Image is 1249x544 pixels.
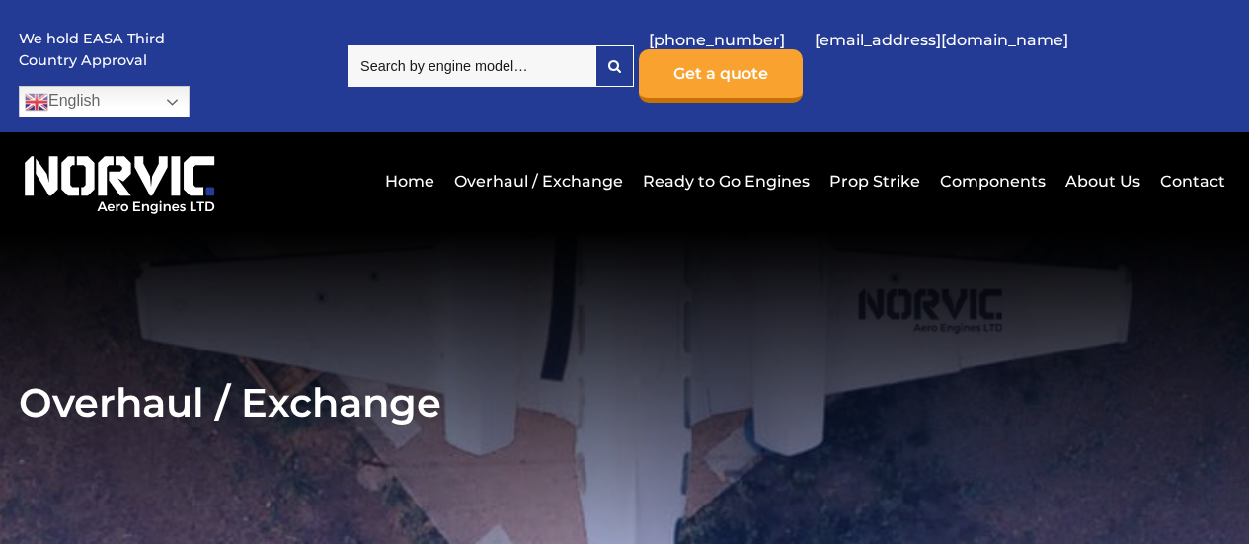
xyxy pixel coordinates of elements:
[25,90,48,114] img: en
[380,157,439,205] a: Home
[935,157,1051,205] a: Components
[639,49,803,103] a: Get a quote
[1060,157,1145,205] a: About Us
[19,86,190,117] a: English
[1155,157,1225,205] a: Contact
[824,157,925,205] a: Prop Strike
[348,45,595,87] input: Search by engine model…
[19,147,221,215] img: Norvic Aero Engines logo
[19,378,1230,427] h2: Overhaul / Exchange
[639,16,795,64] a: [PHONE_NUMBER]
[19,29,167,71] p: We hold EASA Third Country Approval
[805,16,1078,64] a: [EMAIL_ADDRESS][DOMAIN_NAME]
[638,157,815,205] a: Ready to Go Engines
[449,157,628,205] a: Overhaul / Exchange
